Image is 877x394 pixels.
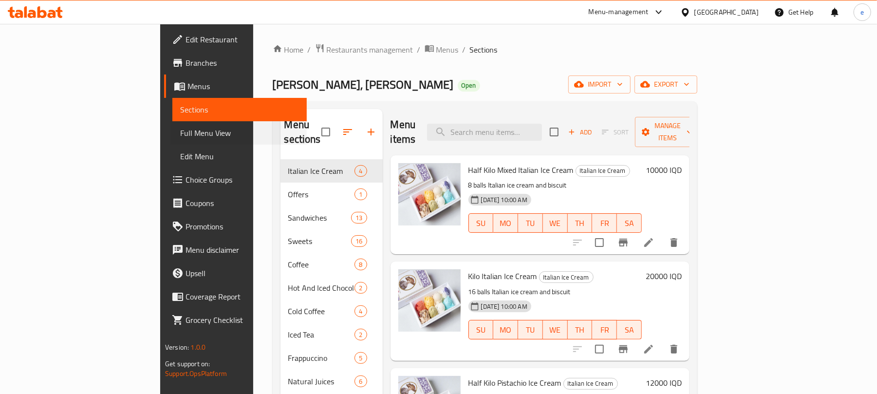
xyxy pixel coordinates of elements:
[355,188,367,200] div: items
[564,378,617,389] span: Italian Ice Cream
[273,43,697,56] nav: breadcrumb
[427,124,542,141] input: search
[642,78,690,91] span: export
[522,323,539,337] span: TU
[355,352,367,364] div: items
[468,286,642,298] p: 16 balls Italian ice cream and biscuit
[417,44,421,56] li: /
[398,163,461,225] img: Half Kilo Mixed Italian Ice Cream
[280,276,383,300] div: Hot And Iced Chocolate2
[351,235,367,247] div: items
[288,188,355,200] span: Offers
[165,341,189,354] span: Version:
[180,127,299,139] span: Full Menu View
[355,259,367,270] div: items
[164,51,307,75] a: Branches
[288,305,355,317] span: Cold Coffee
[518,320,543,339] button: TU
[190,341,205,354] span: 1.0.0
[308,44,311,56] li: /
[634,75,697,94] button: export
[662,231,686,254] button: delete
[186,174,299,186] span: Choice Groups
[543,320,568,339] button: WE
[391,117,416,147] h2: Menu items
[355,165,367,177] div: items
[355,305,367,317] div: items
[522,216,539,230] span: TU
[468,179,642,191] p: 8 balls Italian ice cream and biscuit
[497,216,514,230] span: MO
[359,120,383,144] button: Add section
[165,367,227,380] a: Support.OpsPlatform
[497,323,514,337] span: MO
[280,346,383,370] div: Frappuccino5
[617,320,642,339] button: SA
[473,216,490,230] span: SU
[288,375,355,387] div: Natural Juices
[621,216,638,230] span: SA
[589,6,649,18] div: Menu-management
[186,314,299,326] span: Grocery Checklist
[288,352,355,364] span: Frappuccino
[436,44,459,56] span: Menus
[621,323,638,337] span: SA
[355,260,366,269] span: 8
[164,262,307,285] a: Upsell
[280,253,383,276] div: Coffee8
[288,329,355,340] span: Iced Tea
[355,329,367,340] div: items
[596,323,613,337] span: FR
[473,323,490,337] span: SU
[172,145,307,168] a: Edit Menu
[164,308,307,332] a: Grocery Checklist
[187,80,299,92] span: Menus
[351,212,367,224] div: items
[280,229,383,253] div: Sweets16
[564,125,596,140] span: Add item
[315,43,413,56] a: Restaurants management
[572,323,589,337] span: TH
[518,213,543,233] button: TU
[589,232,610,253] span: Select to update
[288,165,355,177] span: Italian Ice Cream
[355,283,366,293] span: 2
[544,122,564,142] span: Select section
[336,120,359,144] span: Sort sections
[280,370,383,393] div: Natural Juices6
[355,330,366,339] span: 2
[635,117,700,147] button: Manage items
[643,120,692,144] span: Manage items
[288,282,355,294] span: Hot And Iced Chocolate
[180,104,299,115] span: Sections
[316,122,336,142] span: Select all sections
[165,357,210,370] span: Get support on:
[540,272,593,283] span: Italian Ice Cream
[694,7,759,18] div: [GEOGRAPHIC_DATA]
[280,300,383,323] div: Cold Coffee4
[617,213,642,233] button: SA
[543,213,568,233] button: WE
[468,163,574,177] span: Half Kilo Mixed Italian Ice Cream
[646,376,682,390] h6: 12000 IQD
[596,125,635,140] span: Select section first
[186,221,299,232] span: Promotions
[468,269,537,283] span: Kilo Italian Ice Cream
[493,213,518,233] button: MO
[355,377,366,386] span: 6
[567,127,593,138] span: Add
[355,307,366,316] span: 4
[288,235,352,247] div: Sweets
[164,28,307,51] a: Edit Restaurant
[477,302,531,311] span: [DATE] 10:00 AM
[164,215,307,238] a: Promotions
[355,190,366,199] span: 1
[468,320,494,339] button: SU
[612,231,635,254] button: Branch-specific-item
[355,354,366,363] span: 5
[589,339,610,359] span: Select to update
